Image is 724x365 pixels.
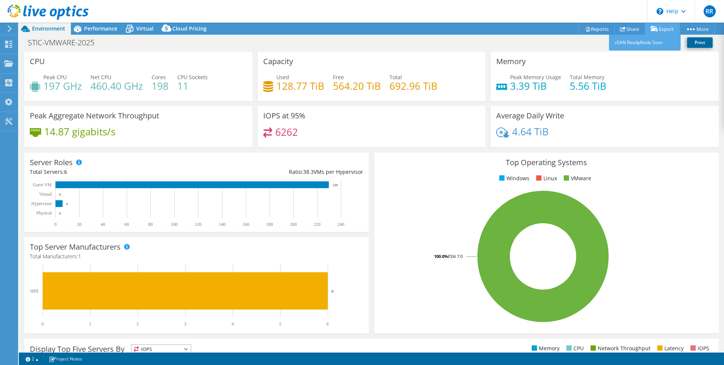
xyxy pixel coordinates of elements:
div: Ratio: VMs per Hypervisor [196,168,363,176]
div: Total Servers: [30,168,196,176]
span: CPU Sockets [177,74,208,81]
text: 120 [195,222,201,227]
h4: 14.87 gigabits/s [44,127,115,136]
h3: Top Server Manufacturers [30,243,121,251]
text: 3 [184,321,186,327]
span: 1 [78,253,81,260]
h4: 5.56 TiB [570,82,606,90]
li: Memory [530,344,560,353]
a: Reports [578,23,615,35]
text: Hypervisor [31,201,52,206]
a: Project Notes [43,354,87,363]
text: 180 [266,222,273,227]
text: Physical [36,210,52,216]
span: RR [704,5,716,17]
span: Net CPU [90,74,111,81]
h4: 460.40 GHz [90,82,143,90]
h3: IOPS at 95% [263,112,305,120]
h4: 197 GHz [43,82,82,90]
text: 1 [89,321,91,327]
svg: \n [657,8,663,15]
h4: 3.39 TiB [510,82,561,90]
span: Free [333,74,344,81]
text: 200 [290,222,297,227]
li: Windows [497,174,529,182]
text: 0 [41,321,44,327]
span: Performance [84,25,117,32]
span: Peak CPU [43,74,67,81]
text: 40 [101,222,105,227]
text: 5 [279,321,281,327]
text: 80 [148,222,153,227]
text: 2 [137,321,139,327]
span: Cloud Pricing [172,25,207,32]
text: 0 [54,222,57,227]
a: 2 [20,354,44,363]
a: Share [614,23,645,35]
text: 6 [331,289,334,293]
text: 6 [66,202,68,206]
text: Guest VM [33,182,52,187]
a: Export [645,23,680,35]
span: Total [390,74,402,81]
span: IOPS [132,345,191,354]
li: Network Throughput [589,344,650,353]
text: 4 [232,321,234,327]
h4: 4.64 TiB [512,127,549,136]
text: Virtual [39,192,52,197]
text: 160 [242,222,249,227]
h4: 692.96 TiB [390,82,437,90]
h4: 564.20 TiB [333,82,381,90]
h3: Server Roles [30,158,73,167]
span: Virtual [136,25,153,32]
li: Linux [534,174,557,182]
tspan: ESXi 7.0 [448,253,463,259]
a: Print [687,37,713,48]
span: 6 [64,168,67,175]
h4: 6262 [275,128,298,136]
h3: Memory [496,57,526,66]
span: Environment [32,25,65,32]
h4: 11 [177,82,208,90]
span: Used [276,74,289,81]
h4: 128.77 TiB [276,82,324,90]
text: 240 [337,222,344,227]
tspan: 100.0% [434,253,448,259]
h1: STIC-VMWARE-2025 [25,38,106,47]
a: vSAN ReadyNode Sizer [609,35,681,51]
text: 0 [59,212,61,215]
h3: Peak Aggregate Network Throughput [30,112,159,120]
text: HPE [30,288,39,294]
text: 230 [333,183,338,187]
a: More [680,23,715,35]
text: 100 [171,222,178,227]
span: 38.3 [303,168,314,175]
text: 140 [219,222,225,227]
h3: Top Operating Systems [380,158,713,167]
span: Total Memory [570,74,604,81]
text: 220 [314,222,321,227]
li: IOPS [689,344,709,353]
h4: Total Manufacturers: [30,252,363,261]
h4: 198 [152,82,169,90]
text: 20 [77,222,81,227]
span: Peak Memory Usage [510,74,561,81]
text: 60 [124,222,129,227]
text: 0 [59,193,61,196]
li: CPU [564,344,584,353]
h3: CPU [30,57,45,66]
li: Latency [655,344,684,353]
h3: Capacity [263,57,293,66]
h3: Average Daily Write [496,112,564,120]
text: 6 [327,321,329,327]
li: VMware [562,174,591,182]
span: Cores [152,74,166,81]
